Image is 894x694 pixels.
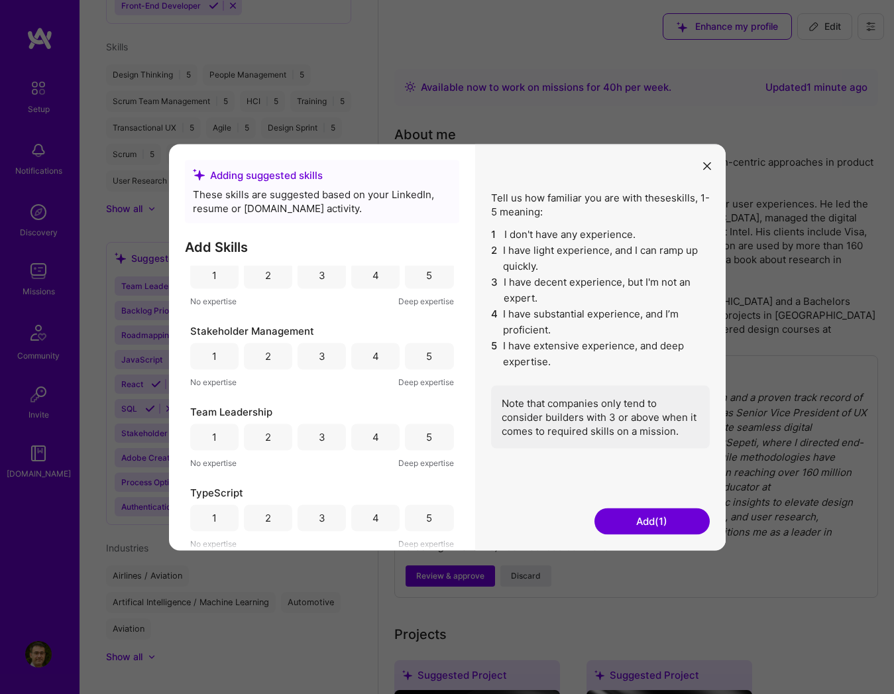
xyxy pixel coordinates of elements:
[190,455,237,469] span: No expertise
[491,190,710,448] div: Tell us how familiar you are with these skills , 1-5 meaning:
[265,268,271,282] div: 2
[491,337,498,369] span: 5
[703,162,711,170] i: icon Close
[491,274,710,306] li: I have decent experience, but I'm not an expert.
[372,511,379,525] div: 4
[491,306,498,337] span: 4
[426,268,432,282] div: 5
[265,430,271,444] div: 2
[319,268,325,282] div: 3
[190,536,237,550] span: No expertise
[398,455,454,469] span: Deep expertise
[594,508,710,534] button: Add(1)
[491,242,710,274] li: I have light experience, and I can ramp up quickly.
[426,349,432,363] div: 5
[319,430,325,444] div: 3
[185,239,459,255] h3: Add Skills
[169,144,726,550] div: modal
[372,430,379,444] div: 4
[193,187,451,215] div: These skills are suggested based on your LinkedIn, resume or [DOMAIN_NAME] activity.
[491,226,710,242] li: I don't have any experience.
[372,268,379,282] div: 4
[491,385,710,448] div: Note that companies only tend to consider builders with 3 or above when it comes to required skil...
[212,511,217,525] div: 1
[190,375,237,388] span: No expertise
[212,430,217,444] div: 1
[398,375,454,388] span: Deep expertise
[193,168,451,182] div: Adding suggested skills
[491,226,499,242] span: 1
[398,536,454,550] span: Deep expertise
[265,349,271,363] div: 2
[319,511,325,525] div: 3
[265,511,271,525] div: 2
[212,349,217,363] div: 1
[190,294,237,308] span: No expertise
[491,242,498,274] span: 2
[491,337,710,369] li: I have extensive experience, and deep expertise.
[398,294,454,308] span: Deep expertise
[190,485,243,499] span: TypeScript
[491,306,710,337] li: I have substantial experience, and I’m proficient.
[190,404,272,418] span: Team Leadership
[193,169,205,181] i: icon SuggestedTeams
[319,349,325,363] div: 3
[372,349,379,363] div: 4
[190,323,314,337] span: Stakeholder Management
[426,430,432,444] div: 5
[426,511,432,525] div: 5
[491,274,498,306] span: 3
[212,268,217,282] div: 1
